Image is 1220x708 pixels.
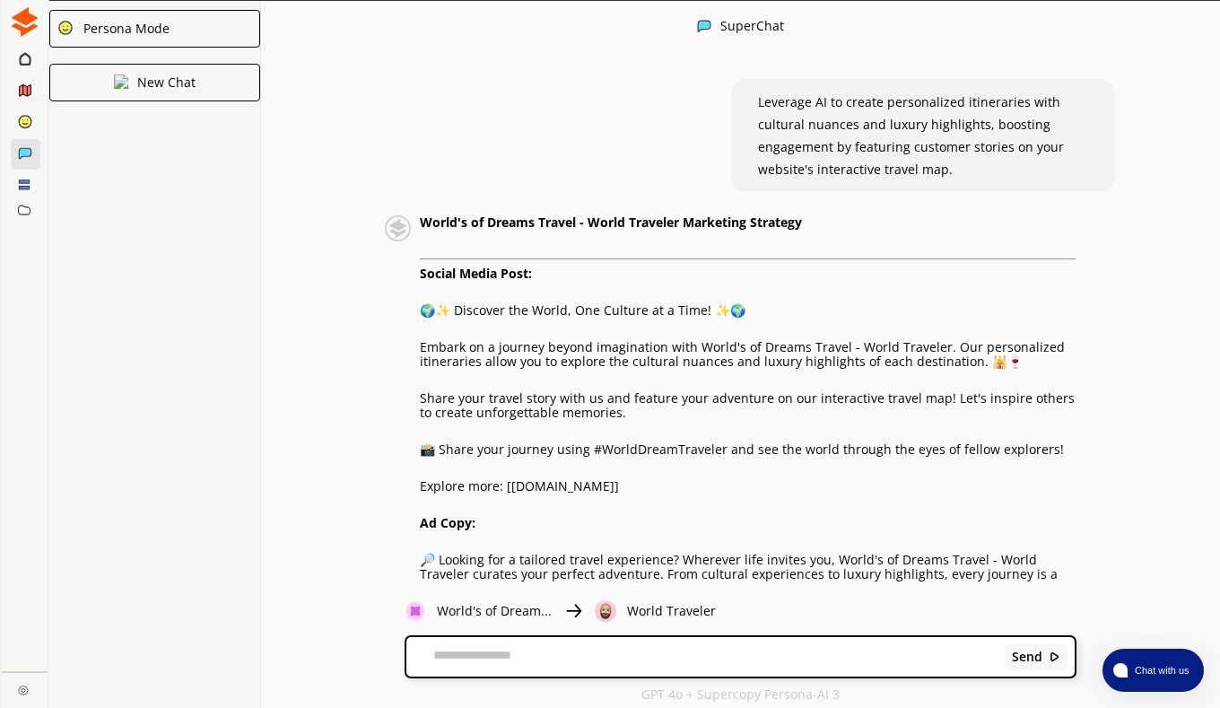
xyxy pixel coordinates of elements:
p: Share your travel story with us and feature your adventure on our interactive travel map! Let's i... [420,391,1076,420]
p: New Chat [137,75,196,90]
p: Explore more: [[DOMAIN_NAME]] [420,479,1076,494]
img: Close [57,20,74,36]
img: Close [114,74,128,89]
img: Close [405,600,426,622]
strong: Ad Copy: [420,514,475,531]
b: Send [1012,650,1042,664]
span: Chat with us [1128,663,1193,677]
p: Embark on a journey beyond imagination with World's of Dreams Travel - World Traveler. Our person... [420,340,1076,369]
img: Close [595,600,616,622]
button: atlas-launcher [1102,649,1204,692]
p: World's of Dream... [437,604,552,618]
img: Close [18,685,29,695]
img: Close [385,215,411,242]
div: SuperChat [720,19,784,36]
img: Close [10,7,39,37]
strong: Social Media Post: [420,265,532,282]
a: Close [2,672,48,704]
p: 🔎 Looking for a tailored travel experience? Wherever life invites you, World's of Dreams Travel -... [420,553,1076,596]
p: World Traveler [627,604,716,618]
strong: World's of Dreams Travel - World Traveler Marketing Strategy [420,214,802,231]
p: GPT 4o + Supercopy Persona-AI 3 [641,687,840,702]
span: Leverage AI to create personalized itineraries with cultural nuances and luxury highlights, boost... [758,93,1064,178]
img: Close [562,600,584,622]
p: 🌍✨ Discover the World, One Culture at a Time! ✨🌍 [420,303,1076,318]
p: 📸 Share your journey using #WorldDreamTraveler and see the world through the eyes of fellow explo... [420,442,1076,457]
img: Close [697,19,711,33]
img: Close [1049,651,1061,663]
div: Persona Mode [77,22,170,36]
